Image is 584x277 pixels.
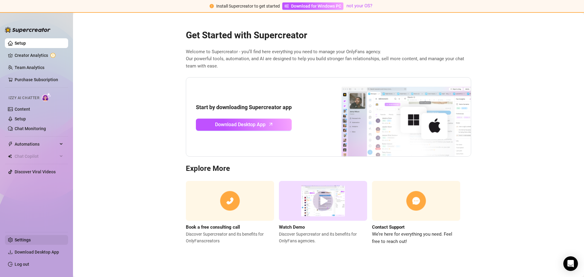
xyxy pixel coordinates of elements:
span: download [8,250,13,254]
a: Download Desktop Apparrow-up [196,119,292,131]
a: Chat Monitoring [15,126,46,131]
img: download app [319,78,471,157]
span: Install Supercreator to get started [216,4,280,9]
a: Content [15,107,30,112]
a: Setup [15,116,26,121]
a: not your OS? [346,3,372,9]
span: Automations [15,139,58,149]
a: Discover Viral Videos [15,169,56,174]
a: Download for Windows PC [282,2,343,10]
a: Watch DemoDiscover Supercreator and its benefits for OnlyFans agencies. [279,181,367,245]
span: Discover Supercreator and its benefits for OnlyFans agencies. [279,231,367,244]
img: supercreator demo [279,181,367,221]
strong: Contact Support [372,224,405,230]
span: Izzy AI Chatter [9,95,39,101]
a: Log out [15,262,29,267]
a: Book a free consulting callDiscover Supercreator and its benefits for OnlyFanscreators [186,181,274,245]
span: Welcome to Supercreator - you’ll find here everything you need to manage your OnlyFans agency. Ou... [186,48,471,70]
a: Setup [15,41,26,46]
img: contact support [372,181,460,221]
a: Creator Analytics exclamation-circle [15,50,63,60]
img: consulting call [186,181,274,221]
span: windows [284,4,289,8]
img: AI Chatter [42,93,51,102]
a: Team Analytics [15,65,44,70]
img: logo-BBDzfeDw.svg [5,27,50,33]
span: exclamation-circle [210,4,214,8]
span: thunderbolt [8,142,13,147]
img: Chat Copilot [8,154,12,158]
strong: Book a free consulting call [186,224,240,230]
a: Purchase Subscription [15,77,58,82]
span: arrow-up [267,121,274,128]
span: We’re here for everything you need. Feel free to reach out! [372,231,460,245]
span: Download Desktop App [15,250,59,254]
span: Chat Copilot [15,151,58,161]
span: Download for Windows PC [291,3,341,9]
a: Settings [15,237,31,242]
span: Discover Supercreator and its benefits for OnlyFans creators [186,231,274,244]
h3: Explore More [186,164,471,174]
strong: Start by downloading Supercreator app [196,104,292,110]
strong: Watch Demo [279,224,305,230]
div: Open Intercom Messenger [563,256,578,271]
h2: Get Started with Supercreator [186,29,471,41]
span: Download Desktop App [215,121,266,128]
